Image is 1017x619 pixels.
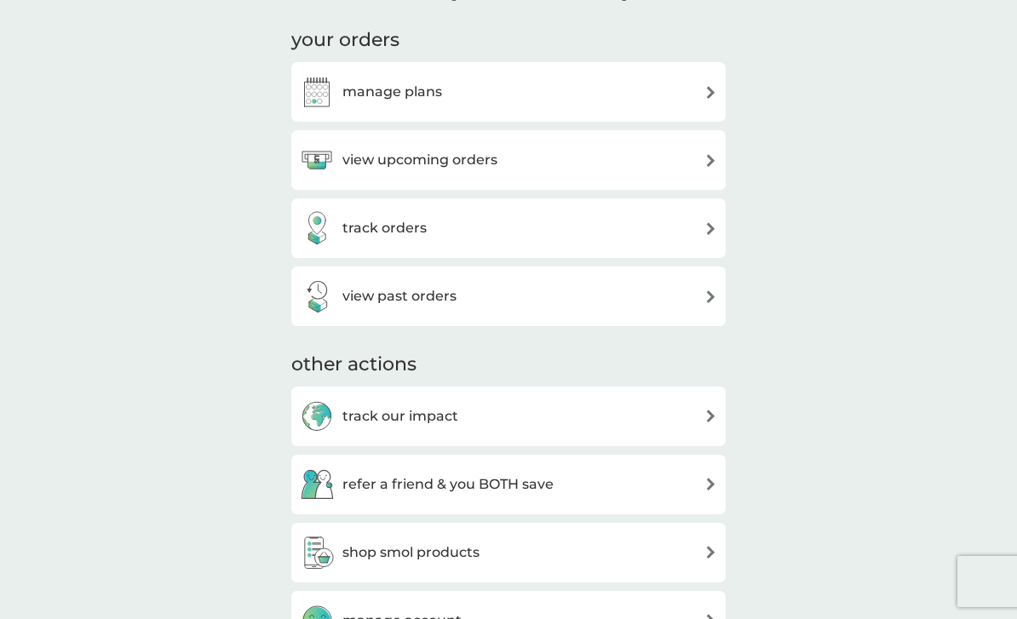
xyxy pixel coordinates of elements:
img: arrow right [704,290,717,303]
img: arrow right [704,478,717,490]
img: arrow right [704,154,717,167]
h3: your orders [291,27,399,54]
img: arrow right [704,86,717,99]
h3: refer a friend & you BOTH save [342,473,554,496]
img: arrow right [704,546,717,559]
h3: other actions [291,352,417,378]
h3: track orders [342,217,427,239]
h3: manage plans [342,81,442,103]
h3: view past orders [342,285,457,307]
img: arrow right [704,222,717,235]
h3: track our impact [342,405,458,427]
h3: shop smol products [342,542,480,564]
h3: view upcoming orders [342,149,497,171]
img: arrow right [704,410,717,422]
